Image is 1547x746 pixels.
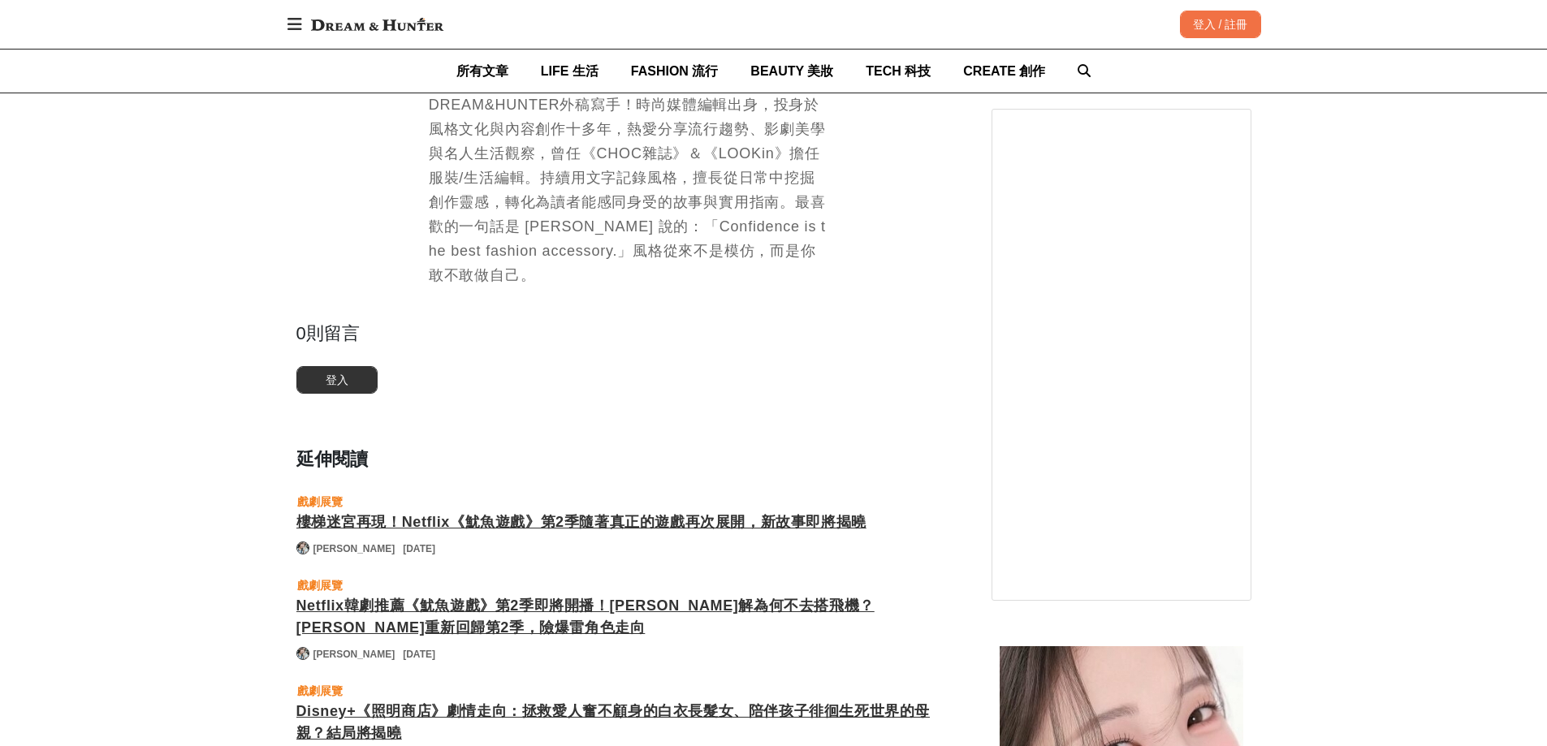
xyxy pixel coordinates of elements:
a: Avatar [296,647,309,660]
a: Disney+《照明商店》劇情走向：拯救愛人奮不顧身的白衣長髮女、陪伴孩子徘徊生死世界的母親？結局將揭曉 [296,701,959,744]
div: 戲劇展覽 [297,576,343,594]
div: [DATE] [403,647,435,662]
a: [PERSON_NAME] [313,647,395,662]
div: 戲劇展覽 [297,682,343,700]
div: 登入 / 註冊 [1180,11,1261,38]
a: CREATE 創作 [963,50,1045,93]
a: 戲劇展覽 [296,576,344,595]
span: BEAUTY 美妝 [750,64,833,78]
div: 0 則留言 [296,320,959,347]
a: 戲劇展覽 [296,681,344,701]
a: LIFE 生活 [541,50,598,93]
div: 戲劇展覽 [297,493,343,511]
a: FASHION 流行 [631,50,719,93]
span: CREATE 創作 [963,64,1045,78]
img: Avatar [297,542,309,554]
a: 所有文章 [456,50,508,93]
div: DREAM&HUNTER外稿寫手！時尚媒體編輯出身，投身於風格文化與內容創作十多年，熱愛分享流行趨勢、影劇美學與名人生活觀察，曾任《CHOC雜誌》＆《LOOKin》擔任服裝/生活編輯。持續用文字... [429,93,827,287]
span: FASHION 流行 [631,64,719,78]
a: BEAUTY 美妝 [750,50,833,93]
div: 延伸閱讀 [296,446,959,472]
span: LIFE 生活 [541,64,598,78]
span: TECH 科技 [866,64,931,78]
img: Avatar [297,648,309,659]
div: [DATE] [403,541,435,556]
button: 登入 [296,366,378,394]
a: TECH 科技 [866,50,931,93]
a: [PERSON_NAME] [313,541,395,556]
a: Avatar [296,541,309,554]
img: Dream & Hunter [303,10,452,39]
a: 戲劇展覽 [296,492,344,511]
a: Netflix韓劇推薦《魷魚遊戲》第2季即將開播！[PERSON_NAME]解為何不去搭飛機？[PERSON_NAME]重新回歸第2季，險爆雷角色走向 [296,595,959,639]
span: 所有文章 [456,64,508,78]
a: 樓梯迷宮再現！Netflix《魷魚遊戲》第2季隨著真正的遊戲再次展開，新故事即將揭曉 [296,511,959,533]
